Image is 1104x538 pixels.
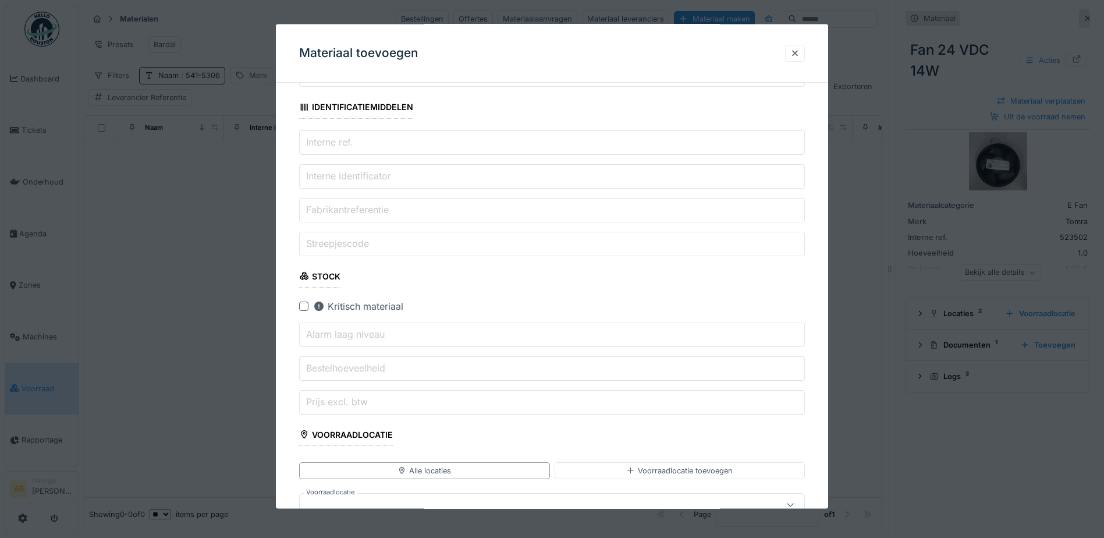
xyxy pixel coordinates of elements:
[626,465,733,476] div: Voorraadlocatie toevoegen
[304,487,357,497] label: Voorraadlocatie
[304,394,370,408] label: Prijs excl. btw
[304,236,371,250] label: Streepjescode
[304,168,393,182] label: Interne identificator
[304,202,391,216] label: Fabrikantreferentie
[299,426,393,445] div: Voorraadlocatie
[299,267,340,287] div: Stock
[299,98,413,118] div: Identificatiemiddelen
[304,360,388,374] label: Bestelhoeveelheid
[313,299,403,313] div: Kritisch materiaal
[304,327,387,341] label: Alarm laag niveau
[299,46,418,61] h3: Materiaal toevoegen
[397,465,451,476] div: Alle locaties
[304,134,356,148] label: Interne ref.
